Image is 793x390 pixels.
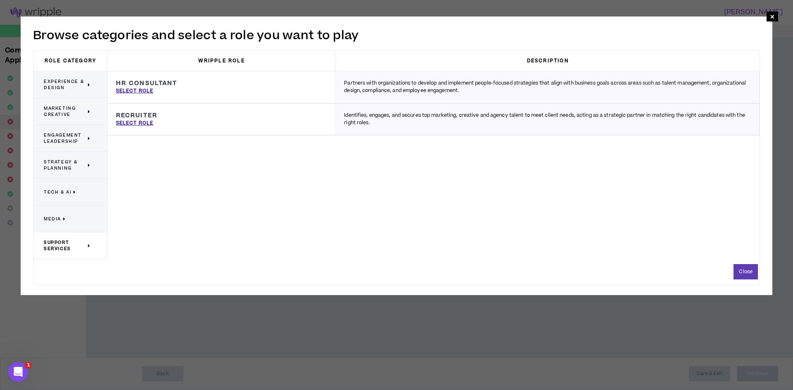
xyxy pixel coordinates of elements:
[116,112,157,119] h3: Recruiter
[8,362,28,382] iframe: Intercom live chat
[44,239,86,252] span: Support Services
[344,112,751,127] p: Identifies, engages, and secures top marketing, creative and agency talent to meet client needs, ...
[44,189,71,195] span: Tech & AI
[116,80,177,87] h3: HR Consultant
[33,51,108,71] h3: Role Category
[44,105,86,118] span: Marketing Creative
[734,264,758,279] button: Close
[336,51,760,71] h3: Description
[770,12,775,21] span: ×
[44,159,86,171] span: Strategy & Planning
[116,120,153,127] p: Select Role
[33,27,760,44] h2: Browse categories and select a role you want to play
[44,78,86,91] span: Experience & Design
[344,80,751,95] p: Partners with organizations to develop and implement people-focused strategies that align with bu...
[25,362,32,369] span: 1
[116,87,153,95] p: Select Role
[44,216,61,222] span: Media
[108,51,336,71] h3: Wripple Role
[44,132,86,144] span: Engagement Leadership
